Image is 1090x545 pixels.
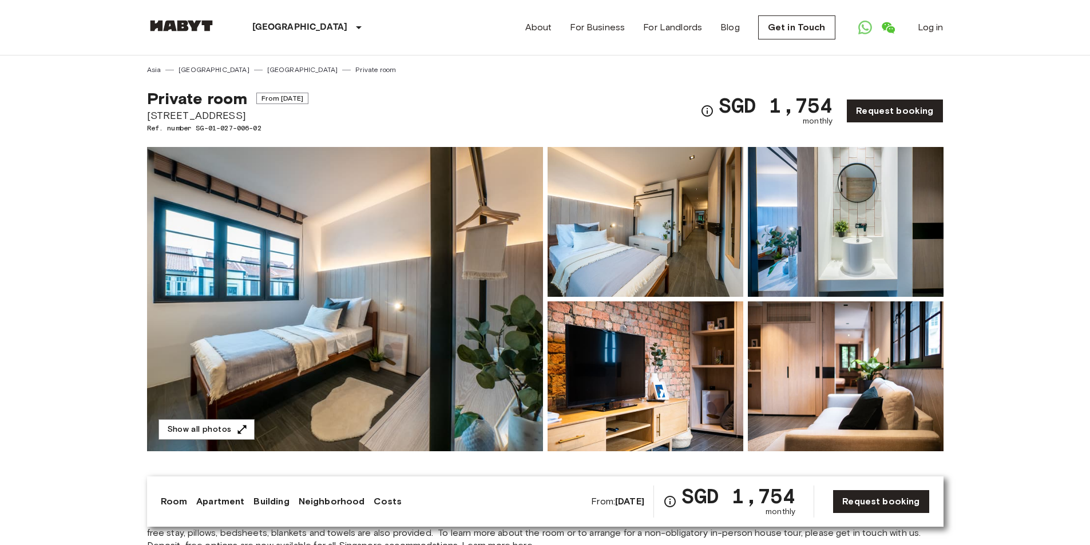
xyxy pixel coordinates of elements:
[591,495,644,508] span: From:
[846,99,943,123] a: Request booking
[525,21,552,34] a: About
[196,495,244,508] a: Apartment
[158,419,255,440] button: Show all photos
[252,21,348,34] p: [GEOGRAPHIC_DATA]
[147,20,216,31] img: Habyt
[877,16,899,39] a: Open WeChat
[147,123,308,133] span: Ref. number SG-01-027-006-02
[803,116,833,127] span: monthly
[374,495,402,508] a: Costs
[766,506,795,518] span: monthly
[758,15,835,39] a: Get in Touch
[355,65,396,75] a: Private room
[256,93,308,104] span: From [DATE]
[548,147,743,297] img: Picture of unit SG-01-027-006-02
[570,21,625,34] a: For Business
[267,65,338,75] a: [GEOGRAPHIC_DATA]
[147,147,543,451] img: Marketing picture of unit SG-01-027-006-02
[161,495,188,508] a: Room
[748,301,944,451] img: Picture of unit SG-01-027-006-02
[748,147,944,297] img: Picture of unit SG-01-027-006-02
[253,495,289,508] a: Building
[720,21,740,34] a: Blog
[179,65,249,75] a: [GEOGRAPHIC_DATA]
[147,108,308,123] span: [STREET_ADDRESS]
[918,21,944,34] a: Log in
[719,95,833,116] span: SGD 1,754
[833,490,929,514] a: Request booking
[681,486,795,506] span: SGD 1,754
[700,104,714,118] svg: Check cost overview for full price breakdown. Please note that discounts apply to new joiners onl...
[643,21,702,34] a: For Landlords
[548,301,743,451] img: Picture of unit SG-01-027-006-02
[615,496,644,507] b: [DATE]
[147,89,248,108] span: Private room
[854,16,877,39] a: Open WhatsApp
[147,65,161,75] a: Asia
[299,495,365,508] a: Neighborhood
[663,495,677,508] svg: Check cost overview for full price breakdown. Please note that discounts apply to new joiners onl...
